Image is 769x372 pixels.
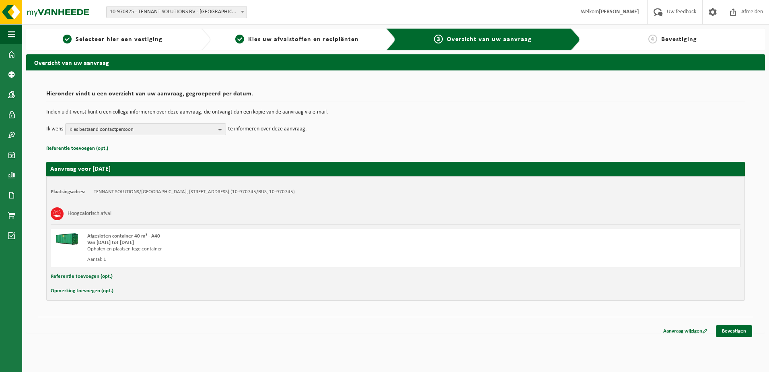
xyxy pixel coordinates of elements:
[235,35,244,43] span: 2
[46,123,63,135] p: Ik wens
[87,240,134,245] strong: Van [DATE] tot [DATE]
[94,189,295,195] td: TENNANT SOLUTIONS/[GEOGRAPHIC_DATA], [STREET_ADDRESS] (10-970745/BUS, 10-970745)
[434,35,443,43] span: 3
[87,246,428,252] div: Ophalen en plaatsen lege container
[599,9,639,15] strong: [PERSON_NAME]
[51,189,86,194] strong: Plaatsingsadres:
[87,256,428,263] div: Aantal: 1
[657,325,713,337] a: Aanvraag wijzigen
[106,6,247,18] span: 10-970325 - TENNANT SOLUTIONS BV - MECHELEN
[65,123,226,135] button: Kies bestaand contactpersoon
[63,35,72,43] span: 1
[46,110,745,115] p: Indien u dit wenst kunt u een collega informeren over deze aanvraag, die ontvangt dan een kopie v...
[716,325,752,337] a: Bevestigen
[76,36,162,43] span: Selecteer hier een vestiging
[50,166,111,172] strong: Aanvraag voor [DATE]
[447,36,532,43] span: Overzicht van uw aanvraag
[30,35,195,44] a: 1Selecteer hier een vestiging
[70,124,215,136] span: Kies bestaand contactpersoon
[46,143,108,154] button: Referentie toevoegen (opt.)
[46,91,745,101] h2: Hieronder vindt u een overzicht van uw aanvraag, gegroepeerd per datum.
[55,233,79,245] img: HK-XA-40-GN-00.png
[648,35,657,43] span: 4
[26,54,765,70] h2: Overzicht van uw aanvraag
[68,207,111,220] h3: Hoogcalorisch afval
[87,234,160,239] span: Afgesloten container 40 m³ - A40
[248,36,359,43] span: Kies uw afvalstoffen en recipiënten
[215,35,379,44] a: 2Kies uw afvalstoffen en recipiënten
[51,286,113,296] button: Opmerking toevoegen (opt.)
[228,123,307,135] p: te informeren over deze aanvraag.
[107,6,247,18] span: 10-970325 - TENNANT SOLUTIONS BV - MECHELEN
[51,271,113,282] button: Referentie toevoegen (opt.)
[661,36,697,43] span: Bevestiging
